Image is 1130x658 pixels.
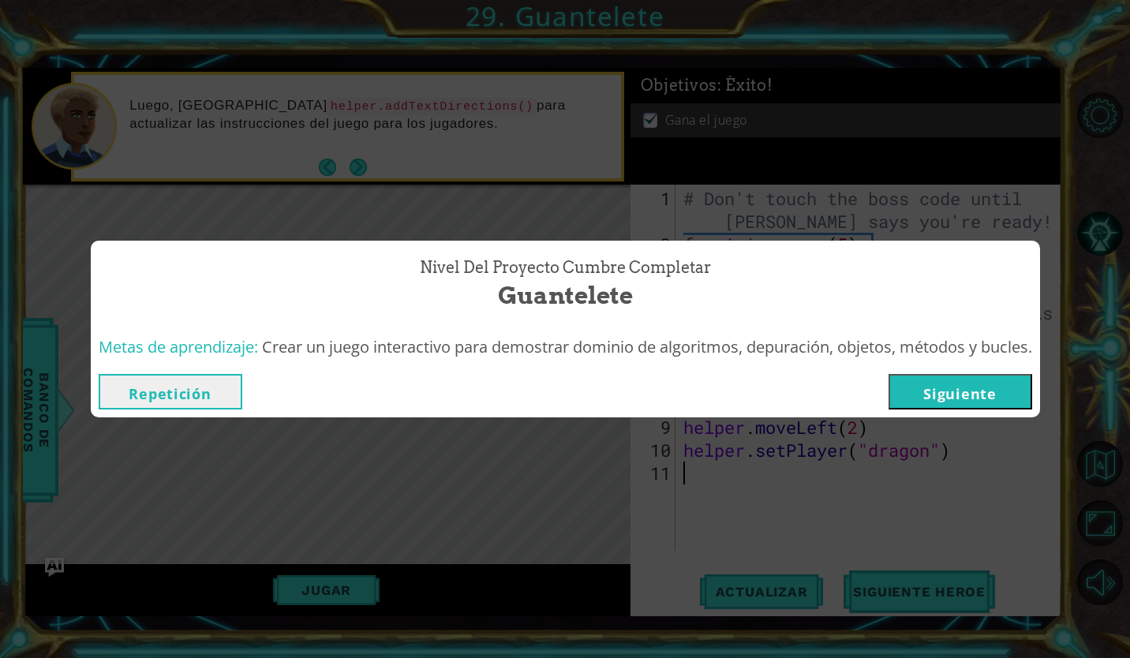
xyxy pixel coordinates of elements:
[889,374,1032,409] button: Siguiente
[420,256,711,279] span: Nivel del Proyecto Cumbre Completar
[498,279,633,312] span: Guantelete
[262,336,1032,357] span: Crear un juego interactivo para demostrar dominio de algoritmos, depuración, objetos, métodos y b...
[99,374,242,409] button: Repetición
[99,336,258,357] span: Metas de aprendizaje:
